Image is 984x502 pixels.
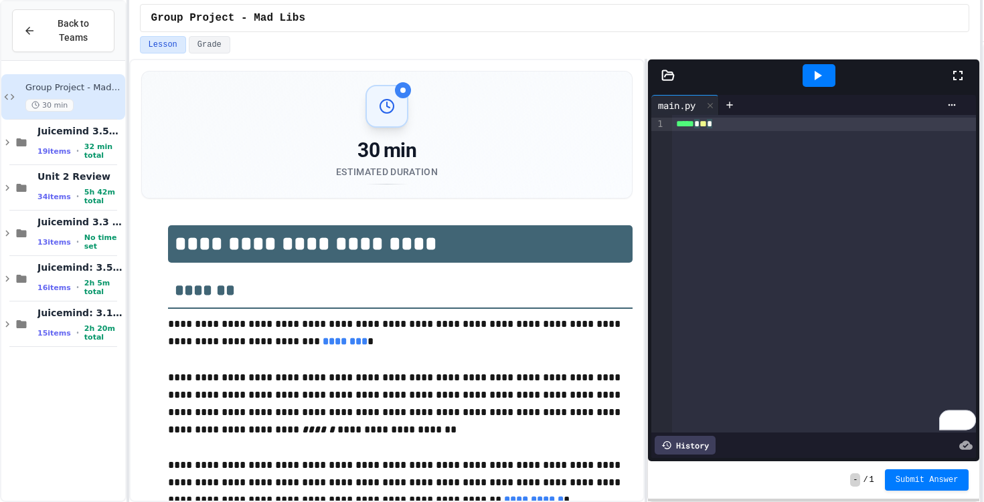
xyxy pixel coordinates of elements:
[76,328,79,338] span: •
[37,147,71,156] span: 19 items
[37,125,122,137] span: Juicemind 3.5-3.7 Exercises
[84,188,122,205] span: 5h 42m total
[37,193,71,201] span: 34 items
[336,165,438,178] div: Estimated Duration
[84,279,122,296] span: 2h 5m total
[651,98,702,112] div: main.py
[140,36,186,53] button: Lesson
[84,142,122,160] span: 32 min total
[651,95,719,115] div: main.py
[336,138,438,162] div: 30 min
[37,238,71,247] span: 13 items
[37,261,122,273] span: Juicemind: 3.5.1-3.8.4
[76,191,79,202] span: •
[25,99,74,112] span: 30 min
[672,115,977,432] div: To enrich screen reader interactions, please activate Accessibility in Grammarly extension settings
[25,82,122,94] span: Group Project - Mad Libs
[870,475,874,485] span: 1
[44,17,103,45] span: Back to Teams
[37,170,122,182] span: Unit 2 Review
[151,10,305,26] span: Group Project - Mad Libs
[651,118,665,131] div: 1
[37,283,71,292] span: 16 items
[37,307,122,319] span: Juicemind: 3.1.1-3.4.4
[84,324,122,342] span: 2h 20m total
[37,216,122,228] span: Juicemind 3.3 and 3.4 Exercises
[896,475,959,485] span: Submit Answer
[850,473,860,487] span: -
[885,469,969,491] button: Submit Answer
[12,9,114,52] button: Back to Teams
[655,436,716,455] div: History
[189,36,230,53] button: Grade
[37,329,71,338] span: 15 items
[76,282,79,293] span: •
[863,475,868,485] span: /
[84,233,122,251] span: No time set
[76,146,79,156] span: •
[76,237,79,247] span: •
